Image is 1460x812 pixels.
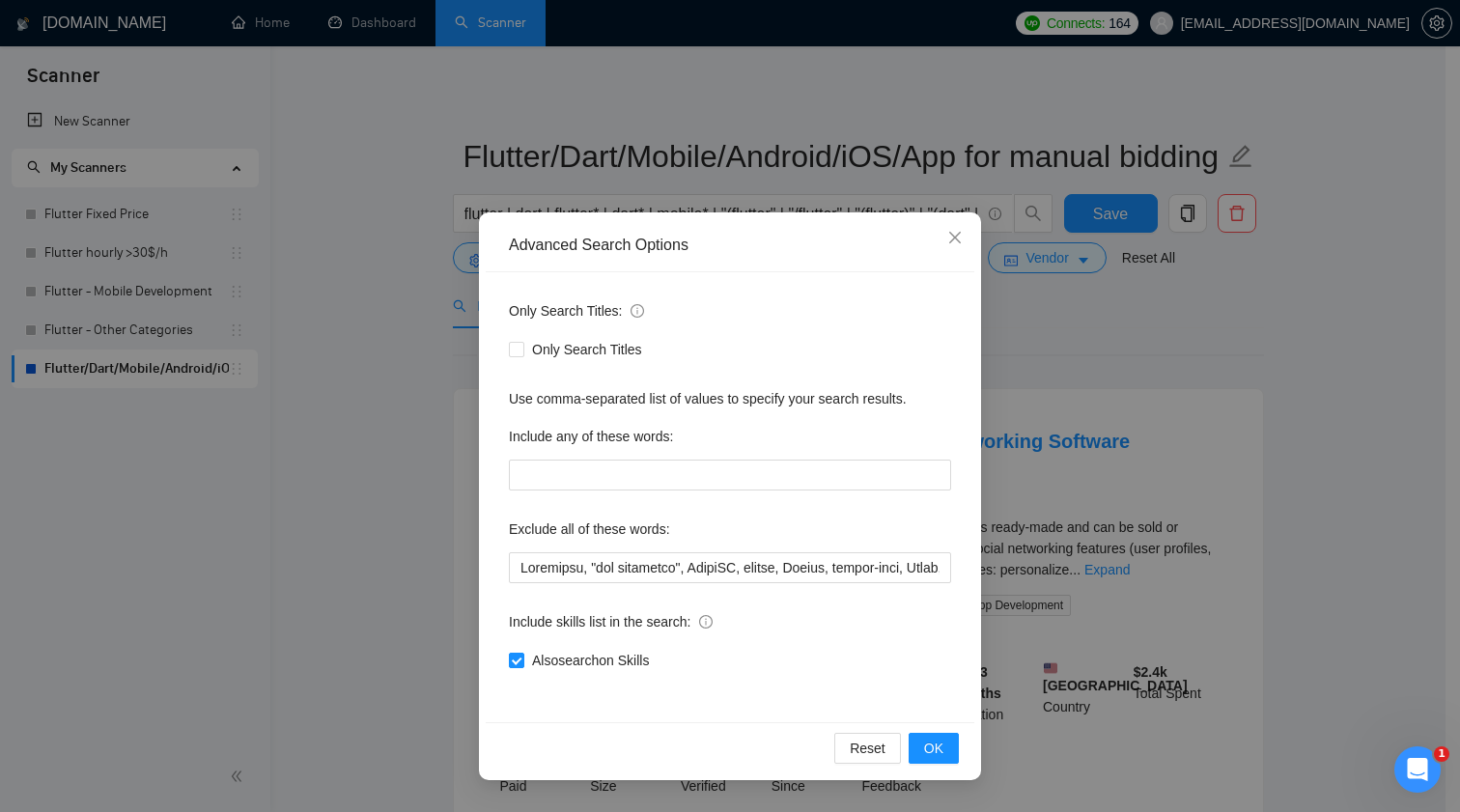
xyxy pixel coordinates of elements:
[509,611,713,632] span: Include skills list in the search:
[509,388,951,409] div: Use comma-separated list of values to specify your search results.
[1394,746,1441,793] iframe: Intercom live chat
[850,738,885,759] span: Reset
[834,733,901,764] button: Reset
[909,733,959,764] button: OK
[947,230,963,245] span: close
[509,300,644,322] span: Only Search Titles:
[509,514,670,545] label: Exclude all of these words:
[1434,746,1449,762] span: 1
[509,235,951,256] div: Advanced Search Options
[924,738,943,759] span: OK
[929,212,981,265] button: Close
[524,339,650,360] span: Only Search Titles
[524,650,657,671] span: Also search on Skills
[631,304,644,318] span: info-circle
[509,421,673,452] label: Include any of these words:
[699,615,713,629] span: info-circle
